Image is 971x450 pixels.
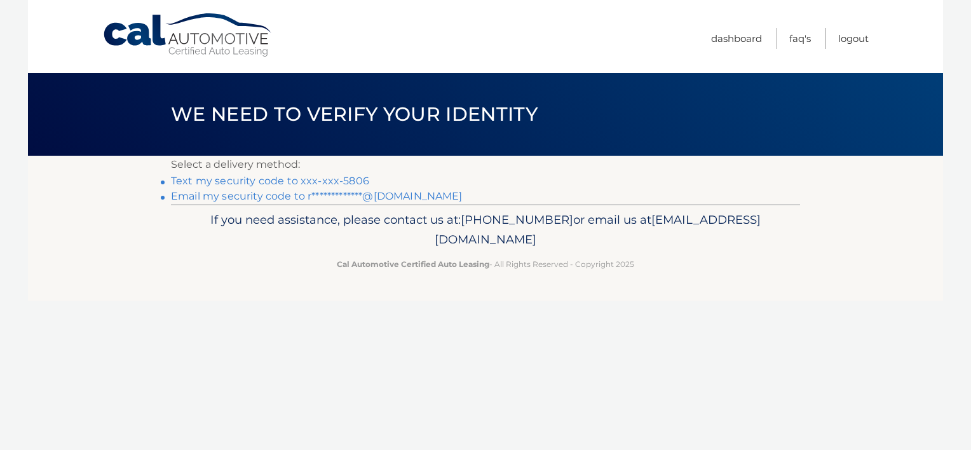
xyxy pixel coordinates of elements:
a: Dashboard [711,28,762,49]
p: If you need assistance, please contact us at: or email us at [179,210,792,250]
p: - All Rights Reserved - Copyright 2025 [179,257,792,271]
a: Logout [838,28,869,49]
a: Text my security code to xxx-xxx-5806 [171,175,369,187]
p: Select a delivery method: [171,156,800,174]
a: FAQ's [789,28,811,49]
span: [PHONE_NUMBER] [461,212,573,227]
a: Cal Automotive [102,13,274,58]
span: We need to verify your identity [171,102,538,126]
strong: Cal Automotive Certified Auto Leasing [337,259,489,269]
